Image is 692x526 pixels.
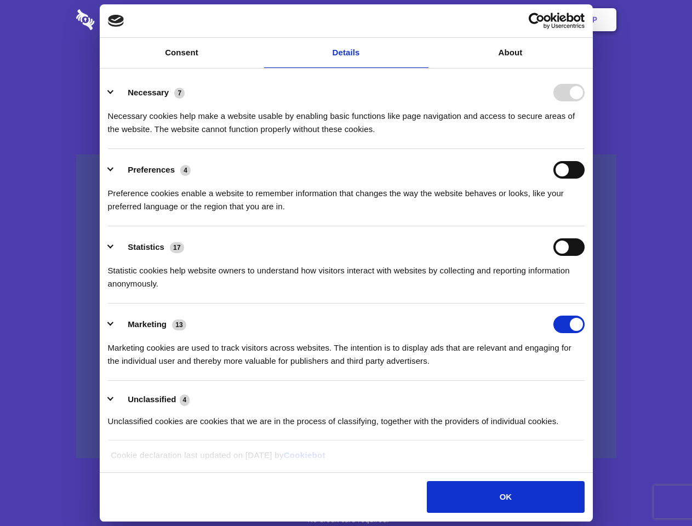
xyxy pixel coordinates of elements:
a: Details [264,38,428,68]
button: Marketing (13) [108,316,193,333]
button: Preferences (4) [108,161,198,179]
h1: Eliminate Slack Data Loss. [76,49,616,89]
div: Unclassified cookies are cookies that we are in the process of classifying, together with the pro... [108,407,585,428]
button: Statistics (17) [108,238,191,256]
div: Marketing cookies are used to track visitors across websites. The intention is to display ads tha... [108,333,585,368]
span: 13 [172,319,186,330]
button: Unclassified (4) [108,393,197,407]
label: Statistics [128,242,164,251]
img: logo [108,15,124,27]
div: Preference cookies enable a website to remember information that changes the way the website beha... [108,179,585,213]
label: Marketing [128,319,167,329]
span: 4 [180,165,191,176]
a: Login [497,3,545,37]
iframe: Drift Widget Chat Controller [637,471,679,513]
button: Necessary (7) [108,84,192,101]
span: 4 [180,395,190,405]
a: About [428,38,593,68]
div: Necessary cookies help make a website usable by enabling basic functions like page navigation and... [108,101,585,136]
h4: Auto-redaction of sensitive data, encrypted data sharing and self-destructing private chats. Shar... [76,100,616,136]
label: Preferences [128,165,175,174]
div: Cookie declaration last updated on [DATE] by [102,449,590,470]
span: 17 [170,242,184,253]
button: OK [427,481,584,513]
a: Contact [444,3,495,37]
a: Consent [100,38,264,68]
a: Pricing [322,3,369,37]
label: Necessary [128,88,169,97]
img: logo-wordmark-white-trans-d4663122ce5f474addd5e946df7df03e33cb6a1c49d2221995e7729f52c070b2.svg [76,9,170,30]
span: 7 [174,88,185,99]
a: Wistia video thumbnail [76,155,616,459]
a: Usercentrics Cookiebot - opens in a new window [489,13,585,29]
a: Cookiebot [284,450,325,460]
div: Statistic cookies help website owners to understand how visitors interact with websites by collec... [108,256,585,290]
